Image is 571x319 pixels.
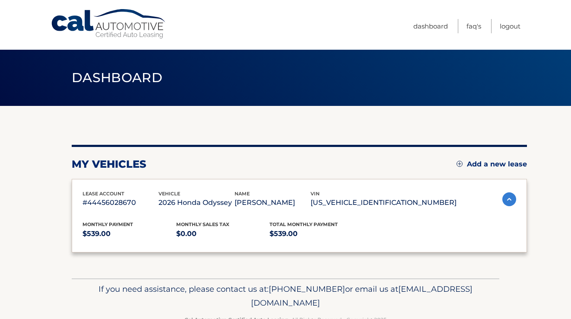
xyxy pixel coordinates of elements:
[77,282,494,310] p: If you need assistance, please contact us at: or email us at
[51,9,167,39] a: Cal Automotive
[457,160,527,169] a: Add a new lease
[72,70,162,86] span: Dashboard
[269,284,345,294] span: [PHONE_NUMBER]
[311,197,457,209] p: [US_VEHICLE_IDENTIFICATION_NUMBER]
[502,192,516,206] img: accordion-active.svg
[82,228,176,240] p: $539.00
[270,221,338,227] span: Total Monthly Payment
[176,221,229,227] span: Monthly sales Tax
[235,191,250,197] span: name
[159,191,180,197] span: vehicle
[82,221,133,227] span: Monthly Payment
[500,19,520,33] a: Logout
[466,19,481,33] a: FAQ's
[235,197,311,209] p: [PERSON_NAME]
[311,191,320,197] span: vin
[251,284,473,308] span: [EMAIL_ADDRESS][DOMAIN_NAME]
[176,228,270,240] p: $0.00
[159,197,235,209] p: 2026 Honda Odyssey
[413,19,448,33] a: Dashboard
[270,228,363,240] p: $539.00
[457,161,463,167] img: add.svg
[72,158,146,171] h2: my vehicles
[82,197,159,209] p: #44456028670
[82,191,124,197] span: lease account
